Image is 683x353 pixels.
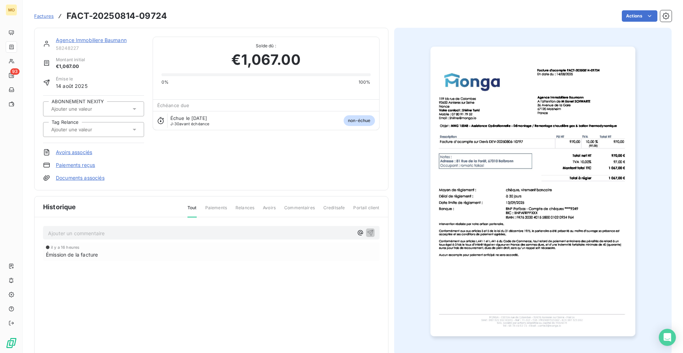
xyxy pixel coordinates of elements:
[34,12,54,20] a: Factures
[430,47,635,336] img: invoice_thumbnail
[344,115,375,126] span: non-échue
[51,106,122,112] input: Ajouter une valeur
[6,70,17,81] a: 93
[157,102,190,108] span: Échéance due
[67,10,167,22] h3: FACT-20250814-09724
[56,149,92,156] a: Avoirs associés
[170,115,207,121] span: Échue le [DATE]
[56,37,127,43] a: Agence Immobiliere Baumann
[263,205,276,217] span: Avoirs
[162,43,371,49] span: Solde dû :
[34,13,54,19] span: Factures
[353,205,379,217] span: Portail client
[622,10,657,22] button: Actions
[359,79,371,85] span: 100%
[187,205,197,217] span: Tout
[43,202,76,212] span: Historique
[170,121,180,126] span: J-30
[56,76,88,82] span: Émise le
[56,45,144,51] span: 58248227
[162,79,169,85] span: 0%
[659,329,676,346] div: Open Intercom Messenger
[205,205,227,217] span: Paiements
[51,245,79,249] span: il y a 16 heures
[56,174,105,181] a: Documents associés
[56,63,85,70] span: €1,067.00
[284,205,315,217] span: Commentaires
[6,4,17,16] div: MO
[231,49,300,70] span: €1,067.00
[170,122,210,126] span: avant échéance
[56,162,95,169] a: Paiements reçus
[46,251,98,258] span: Émission de la facture
[56,57,85,63] span: Montant initial
[56,82,88,90] span: 14 août 2025
[10,68,20,75] span: 93
[51,126,122,133] input: Ajouter une valeur
[235,205,254,217] span: Relances
[323,205,345,217] span: Creditsafe
[6,337,17,349] img: Logo LeanPay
